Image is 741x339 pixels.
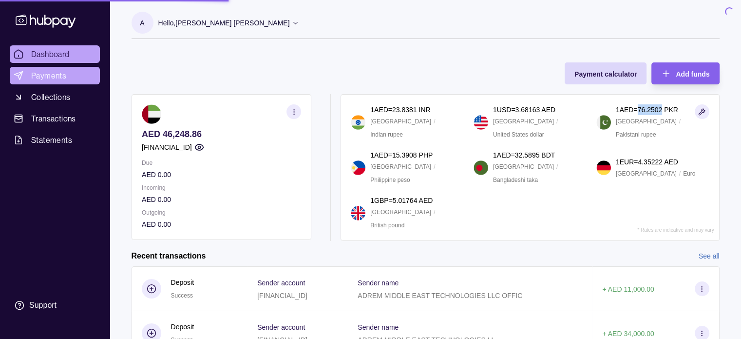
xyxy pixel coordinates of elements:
[565,62,646,84] button: Payment calculator
[616,104,678,115] p: 1 AED = 76.2502 PKR
[616,168,677,179] p: [GEOGRAPHIC_DATA]
[370,104,430,115] p: 1 AED = 23.8381 INR
[10,110,100,127] a: Transactions
[10,131,100,149] a: Statements
[31,134,72,146] span: Statements
[10,88,100,106] a: Collections
[370,175,410,185] p: Philippine peso
[171,277,194,288] p: Deposit
[358,292,522,299] p: ADREM MIDDLE EAST TECHNOLOGIES LLC OFFIC
[493,175,538,185] p: Bangladeshi taka
[602,330,654,338] p: + AED 34,000.00
[474,115,488,130] img: us
[31,91,70,103] span: Collections
[676,70,709,78] span: Add funds
[637,227,714,233] p: * Rates are indicative and may vary
[171,292,193,299] span: Success
[370,150,433,160] p: 1 AED = 15.3908 PHP
[257,279,305,287] p: Sender account
[31,70,66,81] span: Payments
[257,323,305,331] p: Sender account
[699,251,720,261] a: See all
[370,161,431,172] p: [GEOGRAPHIC_DATA]
[142,219,301,230] p: AED 0.00
[616,116,677,127] p: [GEOGRAPHIC_DATA]
[10,295,100,316] a: Support
[493,161,554,172] p: [GEOGRAPHIC_DATA]
[142,129,301,140] p: AED 46,248.86
[351,160,365,175] img: ph
[370,195,433,206] p: 1 GBP = 5.01764 AED
[29,300,57,311] div: Support
[171,321,194,332] p: Deposit
[158,18,290,28] p: Hello, [PERSON_NAME] [PERSON_NAME]
[257,292,307,299] p: [FINANCIAL_ID]
[493,150,555,160] p: 1 AED = 32.5895 BDT
[556,161,558,172] p: /
[493,116,554,127] p: [GEOGRAPHIC_DATA]
[358,323,399,331] p: Sender name
[370,129,403,140] p: Indian rupee
[596,160,611,175] img: de
[434,116,435,127] p: /
[556,116,558,127] p: /
[616,129,656,140] p: Pakistani rupee
[434,207,435,218] p: /
[140,18,144,28] p: A
[132,251,206,261] h2: Recent transactions
[493,129,544,140] p: United States dollar
[142,169,301,180] p: AED 0.00
[142,158,301,168] p: Due
[142,142,192,153] p: [FINANCIAL_ID]
[493,104,555,115] p: 1 USD = 3.68163 AED
[651,62,719,84] button: Add funds
[683,168,695,179] p: Euro
[370,116,431,127] p: [GEOGRAPHIC_DATA]
[370,220,404,231] p: British pound
[10,67,100,84] a: Payments
[679,116,681,127] p: /
[31,113,76,124] span: Transactions
[351,206,365,220] img: gb
[602,285,654,293] p: + AED 11,000.00
[142,104,161,124] img: ae
[574,70,637,78] span: Payment calculator
[142,207,301,218] p: Outgoing
[679,168,681,179] p: /
[596,115,611,130] img: pk
[142,182,301,193] p: Incoming
[351,115,365,130] img: in
[142,194,301,205] p: AED 0.00
[10,45,100,63] a: Dashboard
[31,48,70,60] span: Dashboard
[434,161,435,172] p: /
[474,160,488,175] img: bd
[370,207,431,218] p: [GEOGRAPHIC_DATA]
[358,279,399,287] p: Sender name
[616,157,678,167] p: 1 EUR = 4.35222 AED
